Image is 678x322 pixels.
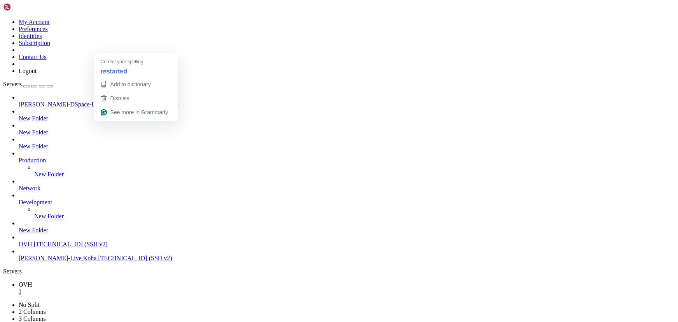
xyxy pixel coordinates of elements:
[19,94,675,108] li: [PERSON_NAME]-DSpace-Live [TECHNICAL_ID] (SSH v2)
[19,19,50,25] a: My Account
[3,76,577,82] x-row: root@vps-4a6bea10:/home/ubuntu# ystemctl restart packagekit.service
[3,3,48,11] img: Shellngn
[34,241,108,247] span: [TECHNICAL_ID] (SSH v2)
[6,234,106,240] span: python-ckan_2.10-jammy_amd64.deb
[19,54,47,60] a: Contact Us
[3,261,577,267] x-row: root@vps-4a6bea10:/home/ubuntu#
[19,136,675,150] li: New Folder
[34,171,675,178] a: New Folder
[19,150,675,178] li: Production
[19,255,96,261] span: [PERSON_NAME]-Live Koha
[19,68,37,74] a: Logout
[19,241,32,247] span: OVH
[3,135,577,142] x-row: Connecting to [DOMAIN_NAME] ([DOMAIN_NAME])|[TECHNICAL_ID]|:443... connected.
[19,234,675,248] li: OVH [TECHNICAL_ID] (SSH v2)
[3,82,577,89] x-row: Command 'ystemctl' not found, did you mean:
[3,241,577,247] x-row: root@vps-4a6bea10:/home/ubuntu# rm -rf sol*
[34,171,64,178] span: New Folder
[3,214,280,221] span: [DATE] 05:04:57 (115 MB/s) - ‘solr-9.9.0.tgz?action=download’ saved [388557950/388557950]
[19,115,675,122] a: New Folder
[3,234,577,241] x-row: 'solr-9.9.0.tgz?action=download'
[3,129,577,135] x-row: Resolving [DOMAIN_NAME] ([DOMAIN_NAME])... [TECHNICAL_ID], [TECHNICAL_ID]
[34,213,675,220] a: New Folder
[98,255,172,261] span: [TECHNICAL_ID] (SSH v2)
[3,63,577,69] x-row: tar: Error is not recoverable: exiting now
[19,301,40,308] a: No Split
[19,157,675,164] a: Production
[3,56,577,63] x-row: tar: Child returned status 2
[3,115,577,122] x-row: root@vps-4a6bea10:/home/ubuntu# wget [URL][DOMAIN_NAME][DOMAIN_NAME]
[19,199,52,205] span: Development
[3,36,577,43] x-row: root@vps-4a6bea10:/home/ubuntu# tar xzf solr-9.7.0.tgz solr-9.7.0/bin/install_solr_[DOMAIN_NAME] ...
[19,185,40,191] span: Network
[19,281,675,295] a: OVH
[34,206,675,220] li: New Folder
[19,199,675,206] a: Development
[19,192,675,220] li: Development
[19,26,48,32] a: Preferences
[3,175,577,181] x-row: HTTP request sent, awaiting response... 200 OK
[3,89,577,96] x-row: command 'systemctl' from deb systemd (249.11-0ubuntu3.16)
[19,308,46,315] a: 2 Columns
[19,281,32,288] span: OVH
[19,143,675,150] a: New Folder
[19,129,675,136] a: New Folder
[34,164,675,178] li: New Folder
[19,220,675,234] li: New Folder
[3,30,577,36] x-row: No VM guests are running outdated hypervisor (qemu) binaries on this host.
[3,49,577,56] x-row: tar (child): Error is not recoverable: exiting now
[19,315,46,322] a: 3 Columns
[3,247,577,254] x-row: root@vps-4a6bea10:/home/ubuntu# ls
[3,201,577,208] x-row: solr-9.9.0.tgz?action=download 100%[=============================================================...
[3,81,53,87] a: Servers
[19,178,675,192] li: Network
[3,102,577,109] x-row: Try: apt install <deb name>
[19,101,675,108] a: [PERSON_NAME]-DSpace-Live [TECHNICAL_ID] (SSH v2)
[3,69,577,76] x-row: root@vps-4a6bea10:/home/ubuntu# systemctl restart multipathd.service
[19,40,50,46] a: Subscription
[3,96,577,102] x-row: command 'systemctl' from deb systemctl (1.4.4181-1.1)
[3,43,577,49] x-row: tar (child): solr-9.7.0.tgz: Cannot open: No such file or directory
[3,254,103,260] span: python-ckan_2.10-jammy_amd64.deb
[19,185,675,192] a: Network
[19,108,675,122] li: New Folder
[3,142,577,148] x-row: HTTP request sent, awaiting response... 302 Found
[108,261,111,267] div: (32, 39)
[19,115,48,122] span: New Folder
[3,155,577,162] x-row: --2025-09-23 05:04:47-- [URL][DOMAIN_NAME]
[19,129,48,136] span: New Folder
[3,109,577,115] x-row: root@vps-4a6bea10:/home/ubuntu# systemctl restart unattended-upgrades.service
[3,122,577,129] x-row: --2025-09-23 05:04:47-- [URL][DOMAIN_NAME][DOMAIN_NAME]
[19,227,48,233] span: New Folder
[3,16,577,23] x-row: No user sessions are running outdated binaries.
[3,81,22,87] span: Servers
[34,213,64,219] span: New Folder
[19,248,675,262] li: [PERSON_NAME]-Live Koha [TECHNICAL_ID] (SSH v2)
[19,101,103,108] span: [PERSON_NAME]-DSpace-Live
[3,3,577,10] x-row: No containers need to be restarted.
[3,168,577,175] x-row: Connecting to [DOMAIN_NAME] ([DOMAIN_NAME])|[TECHNICAL_ID]|:443... connected.
[3,268,675,275] div: Servers
[19,288,675,295] a: 
[3,162,577,168] x-row: Resolving [DOMAIN_NAME] ([DOMAIN_NAME])... [TECHNICAL_ID], [TECHNICAL_ID]
[3,148,577,155] x-row: Location: [URL][DOMAIN_NAME] [following]
[19,227,675,234] a: New Folder
[3,181,577,188] x-row: Length: 388557950 (371M) [application/x-gzip]
[19,255,675,262] a: [PERSON_NAME]-Live Koha [TECHNICAL_ID] (SSH v2)
[19,122,675,136] li: New Folder
[3,228,577,234] x-row: root@vps-4a6bea10:/home/ubuntu# ls
[19,143,48,150] span: New Folder
[19,33,42,39] a: Identities
[19,241,675,248] a: OVH [TECHNICAL_ID] (SSH v2)
[19,157,46,164] span: Production
[3,188,137,194] span: Saving to: ‘solr-9.9.0.tgz?action=download’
